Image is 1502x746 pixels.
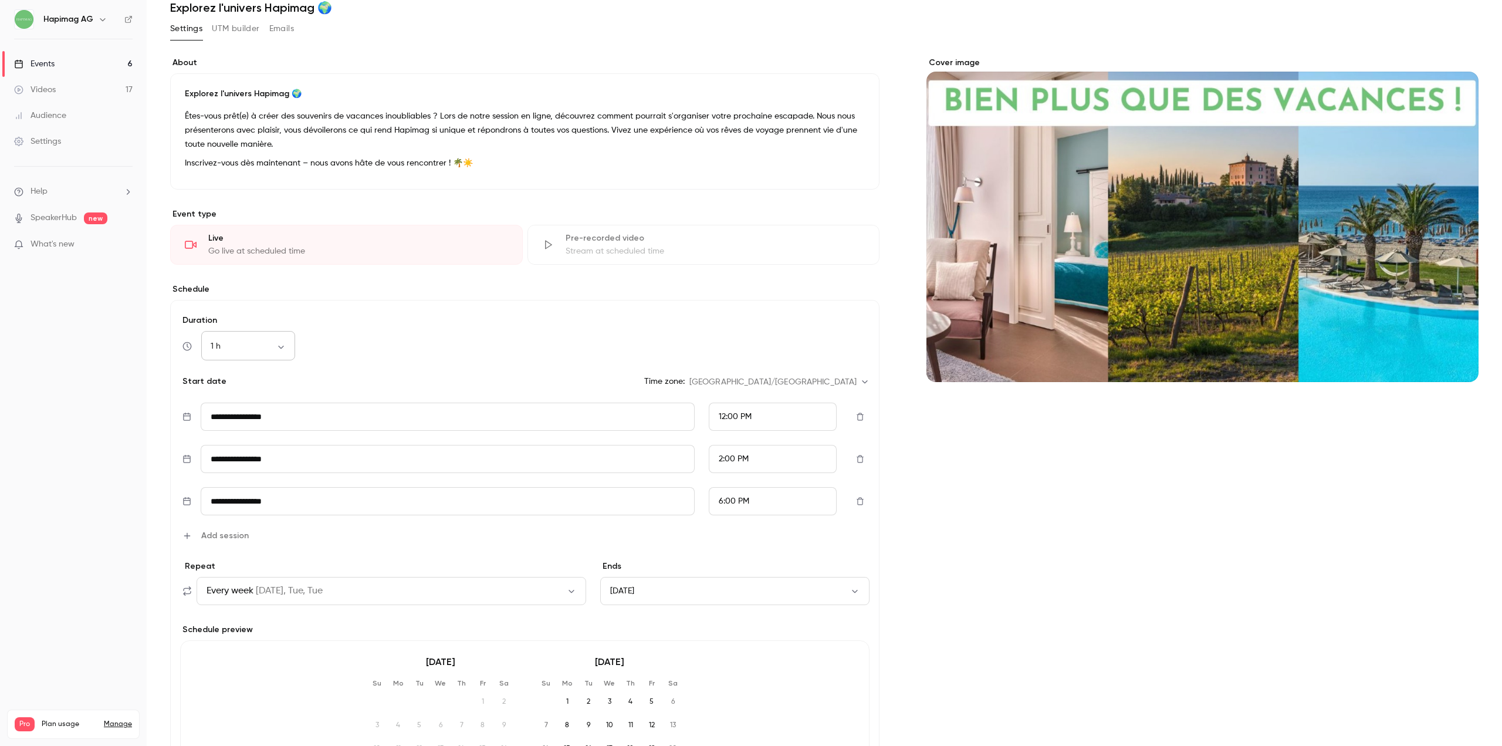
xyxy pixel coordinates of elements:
label: Duration [180,315,870,326]
div: LiveGo live at scheduled time [170,225,523,265]
span: 9 [495,716,513,735]
div: Pre-recorded videoStream at scheduled time [527,225,880,265]
div: [GEOGRAPHIC_DATA]/[GEOGRAPHIC_DATA] [689,376,870,388]
input: Tue, Feb 17, 2026 [201,487,695,515]
span: 6 [664,693,682,711]
p: Mo [558,679,577,688]
p: Time zone: [644,376,685,387]
p: Tu [579,679,598,688]
span: Help [31,185,48,198]
p: Êtes-vous prêt(e) à créer des souvenirs de vacances inoubliables ? Lors de notre session en ligne... [185,109,865,151]
span: 5 [410,716,429,735]
p: Th [621,679,640,688]
div: Settings [14,136,61,147]
span: 2 [579,693,598,711]
p: Fr [473,679,492,688]
span: Pro [15,717,35,731]
span: 1 [473,693,492,711]
section: Cover image [926,57,1479,382]
input: Tue, Feb 17, 2026 [201,403,695,431]
h1: Explorez l'univers Hapimag 🌍 [170,1,1479,15]
label: About [170,57,879,69]
span: 3 [600,693,619,711]
p: Sa [664,679,682,688]
li: help-dropdown-opener [14,185,133,198]
span: 11 [621,716,640,735]
span: 8 [473,716,492,735]
div: Pre-recorded video [566,232,865,244]
span: 4 [621,693,640,711]
p: Sa [495,679,513,688]
div: 1 h [201,340,295,352]
span: 2:00 PM [719,455,749,463]
p: Schedule [170,283,879,295]
div: From [709,403,837,431]
p: Explorez l'univers Hapimag 🌍 [185,88,865,100]
p: Inscrivez-vous dès maintenant – nous avons hâte de vous rencontrer ! 🌴☀️ [185,156,865,170]
p: [DATE] [537,655,682,669]
div: Go live at scheduled time [208,245,508,257]
p: Repeat [182,561,586,572]
span: new [84,212,107,224]
div: From [709,445,837,473]
span: 9 [579,716,598,735]
p: Th [452,679,471,688]
span: 3 [368,716,387,735]
div: Stream at scheduled time [566,245,865,257]
span: [DATE], Tue, Tue [256,584,323,598]
p: We [600,679,619,688]
p: Tu [410,679,429,688]
div: From [709,487,837,515]
p: We [431,679,450,688]
span: Add session [201,529,249,542]
span: 1 [558,693,577,711]
p: Su [368,679,387,688]
div: Live [208,232,508,244]
span: 13 [664,716,682,735]
button: Add session [182,529,249,542]
span: Plan usage [42,720,97,729]
h6: Hapimag AG [43,13,93,25]
span: 12 [642,716,661,735]
a: Manage [104,720,132,729]
span: 6 [431,716,450,735]
p: Start date [180,376,226,387]
label: Schedule preview [180,624,870,636]
div: Audience [14,110,66,121]
button: Emails [269,19,294,38]
img: Hapimag AG [15,10,33,29]
span: Every week [207,584,253,598]
span: 10 [600,716,619,735]
span: 2 [495,693,513,711]
a: SpeakerHub [31,212,77,224]
p: Ends [600,561,870,572]
p: Fr [642,679,661,688]
button: [DATE] [600,577,870,605]
span: 7 [537,716,556,735]
span: 8 [558,716,577,735]
div: Videos [14,84,56,96]
p: Event type [170,208,879,220]
span: 7 [452,716,471,735]
div: Events [14,58,55,70]
button: UTM builder [212,19,259,38]
span: 5 [642,693,661,711]
span: 12:00 PM [719,413,752,421]
label: Cover image [926,57,1479,69]
input: Tue, Feb 17, 2026 [201,445,695,473]
p: Su [537,679,556,688]
span: What's new [31,238,75,251]
button: Every week[DATE], Tue, Tue [197,577,586,605]
span: 4 [389,716,408,735]
span: 6:00 PM [719,497,749,505]
p: [DATE] [368,655,513,669]
p: Mo [389,679,408,688]
button: Settings [170,19,202,38]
